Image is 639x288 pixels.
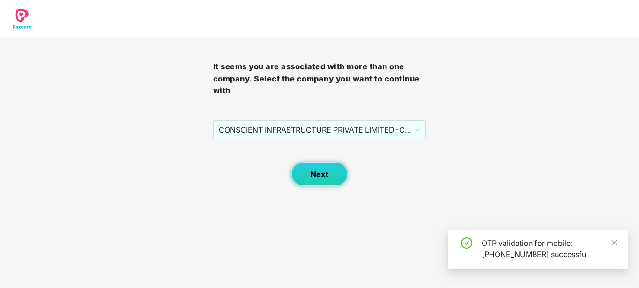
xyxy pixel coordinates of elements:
[461,237,472,249] span: check-circle
[482,237,617,260] div: OTP validation for mobile: [PHONE_NUMBER] successful
[611,239,617,246] span: close
[219,121,421,139] span: CONSCIENT INFRASTRUCTURE PRIVATE LIMITED - CIPL394 - ADMIN
[213,61,426,97] h3: It seems you are associated with more than one company. Select the company you want to continue with
[291,162,348,186] button: Next
[311,170,328,179] span: Next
